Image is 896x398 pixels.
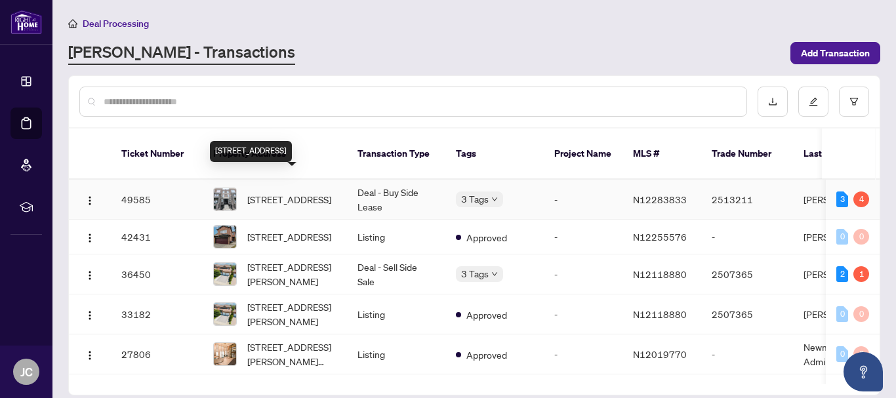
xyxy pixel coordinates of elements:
span: Add Transaction [801,43,870,64]
button: Logo [79,226,100,247]
span: edit [809,97,818,106]
button: Logo [79,264,100,285]
div: 2 [836,266,848,282]
img: thumbnail-img [214,226,236,248]
span: home [68,19,77,28]
td: [PERSON_NAME] [793,254,891,294]
td: Newmarket Administrator [793,334,891,374]
span: N12118880 [633,268,687,280]
td: 2507365 [701,254,793,294]
span: [STREET_ADDRESS][PERSON_NAME] [247,300,336,328]
th: Ticket Number [111,129,203,180]
span: down [491,196,498,203]
td: [PERSON_NAME] [793,220,891,254]
img: Logo [85,350,95,361]
span: 3 Tags [461,266,489,281]
img: logo [10,10,42,34]
span: Approved [466,230,507,245]
img: thumbnail-img [214,188,236,210]
button: Logo [79,304,100,325]
span: N12283833 [633,193,687,205]
div: 3 [836,191,848,207]
span: Approved [466,308,507,322]
td: [PERSON_NAME] [793,180,891,220]
div: 0 [836,229,848,245]
button: filter [839,87,869,117]
th: Tags [445,129,544,180]
img: Logo [85,270,95,281]
div: 0 [836,346,848,362]
td: 49585 [111,180,203,220]
td: [PERSON_NAME] [793,294,891,334]
span: N12255576 [633,231,687,243]
img: Logo [85,310,95,321]
button: Logo [79,189,100,210]
button: edit [798,87,828,117]
td: Deal - Sell Side Sale [347,254,445,294]
span: N12118880 [633,308,687,320]
span: JC [20,363,33,381]
span: [STREET_ADDRESS] [247,229,331,244]
span: filter [849,97,859,106]
td: - [544,180,622,220]
td: 27806 [111,334,203,374]
div: [STREET_ADDRESS] [210,141,292,162]
img: thumbnail-img [214,343,236,365]
span: Approved [466,348,507,362]
td: - [701,220,793,254]
td: 36450 [111,254,203,294]
td: - [544,220,622,254]
span: down [491,271,498,277]
td: - [701,334,793,374]
td: 2507365 [701,294,793,334]
td: 2513211 [701,180,793,220]
img: Logo [85,195,95,206]
span: 3 Tags [461,191,489,207]
div: 0 [853,346,869,362]
button: Open asap [844,352,883,391]
button: download [758,87,788,117]
div: 0 [853,306,869,322]
td: Deal - Buy Side Lease [347,180,445,220]
div: 1 [853,266,869,282]
span: download [768,97,777,106]
td: 42431 [111,220,203,254]
th: MLS # [622,129,701,180]
div: 0 [836,306,848,322]
span: [STREET_ADDRESS] [247,192,331,207]
th: Project Name [544,129,622,180]
th: Trade Number [701,129,793,180]
button: Add Transaction [790,42,880,64]
a: [PERSON_NAME] - Transactions [68,41,295,65]
img: thumbnail-img [214,263,236,285]
div: 4 [853,191,869,207]
div: 0 [853,229,869,245]
button: Logo [79,344,100,365]
span: Deal Processing [83,18,149,30]
td: Listing [347,220,445,254]
td: - [544,254,622,294]
th: Last Updated By [793,129,891,180]
th: Transaction Type [347,129,445,180]
td: Listing [347,334,445,374]
td: 33182 [111,294,203,334]
td: - [544,334,622,374]
td: Listing [347,294,445,334]
th: Property Address [203,129,347,180]
img: thumbnail-img [214,303,236,325]
span: [STREET_ADDRESS][PERSON_NAME] [247,260,336,289]
img: Logo [85,233,95,243]
span: [STREET_ADDRESS][PERSON_NAME][PERSON_NAME] [247,340,336,368]
span: N12019770 [633,348,687,360]
td: - [544,294,622,334]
